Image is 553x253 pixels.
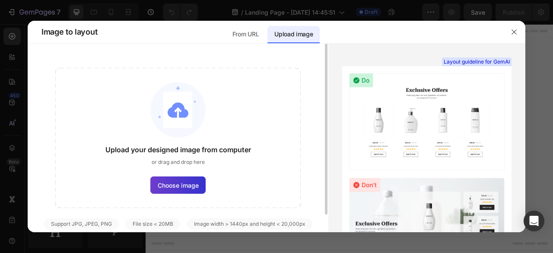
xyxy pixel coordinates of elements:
[44,218,119,230] div: Support JPG, JPEG, PNG
[274,29,313,39] p: Upload image
[207,148,311,158] div: Start with Sections from sidebar
[187,218,312,230] div: Image width > 1440px and height < 20,000px
[158,181,199,190] span: Choose image
[201,214,318,221] div: Start with Generating from URL or image
[41,27,97,37] span: Image to layout
[261,165,322,183] button: Add elements
[126,218,180,230] div: File size < 20MB
[105,144,251,155] span: Upload your designed image from computer
[232,29,259,39] p: From URL
[524,211,544,231] div: Open Intercom Messenger
[444,58,510,66] span: Layout guideline for GemAI
[152,158,205,166] span: or drag and drop here
[197,165,256,183] button: Add sections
